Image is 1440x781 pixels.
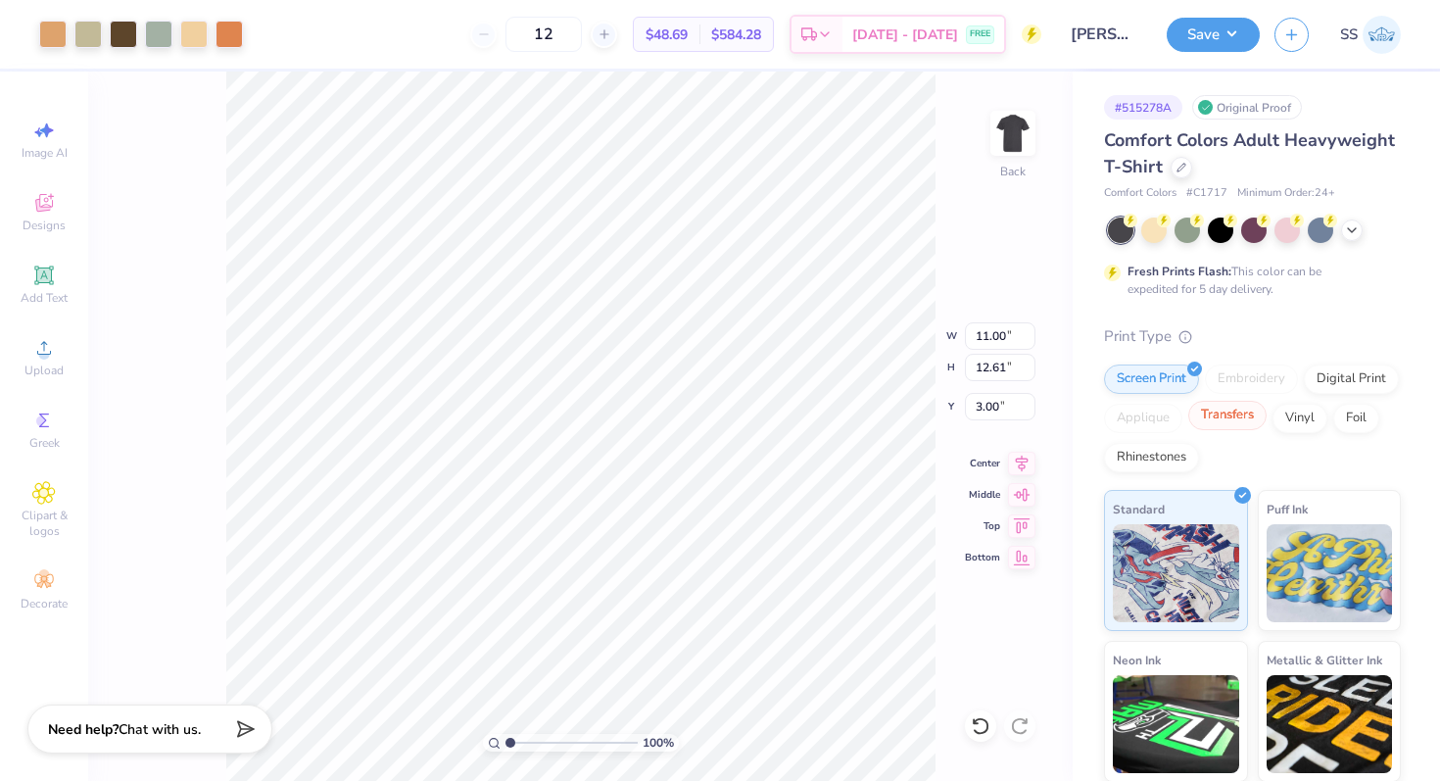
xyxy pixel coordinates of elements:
span: FREE [970,27,990,41]
button: Save [1167,18,1260,52]
div: Rhinestones [1104,443,1199,472]
div: Digital Print [1304,365,1399,394]
div: Back [1000,163,1026,180]
span: Standard [1113,499,1165,519]
div: # 515278A [1104,95,1182,120]
span: Top [965,519,1000,533]
span: Chat with us. [119,720,201,739]
input: – – [505,17,582,52]
div: This color can be expedited for 5 day delivery. [1128,263,1368,298]
img: Saima Shariff [1363,16,1401,54]
strong: Need help? [48,720,119,739]
span: Bottom [965,551,1000,564]
span: Greek [29,435,60,451]
span: Upload [24,363,64,378]
span: Comfort Colors Adult Heavyweight T-Shirt [1104,128,1395,178]
a: SS [1340,16,1401,54]
input: Untitled Design [1056,15,1152,54]
img: Neon Ink [1113,675,1239,773]
div: Transfers [1188,401,1267,430]
span: $584.28 [711,24,761,45]
span: Image AI [22,145,68,161]
img: Puff Ink [1267,524,1393,622]
img: Metallic & Glitter Ink [1267,675,1393,773]
div: Foil [1333,404,1379,433]
span: # C1717 [1186,185,1227,202]
span: $48.69 [646,24,688,45]
span: Center [965,457,1000,470]
span: Designs [23,218,66,233]
span: Add Text [21,290,68,306]
span: 100 % [643,734,674,752]
span: Neon Ink [1113,650,1161,670]
span: Minimum Order: 24 + [1237,185,1335,202]
span: SS [1340,24,1358,46]
div: Applique [1104,404,1182,433]
span: Middle [965,488,1000,502]
span: Clipart & logos [10,508,78,539]
span: Metallic & Glitter Ink [1267,650,1382,670]
div: Embroidery [1205,365,1298,394]
div: Screen Print [1104,365,1199,394]
span: Comfort Colors [1104,185,1176,202]
div: Print Type [1104,325,1401,348]
strong: Fresh Prints Flash: [1128,264,1231,279]
div: Original Proof [1192,95,1302,120]
img: Standard [1113,524,1239,622]
div: Vinyl [1272,404,1327,433]
span: Decorate [21,596,68,611]
span: [DATE] - [DATE] [852,24,958,45]
img: Back [993,114,1032,153]
span: Puff Ink [1267,499,1308,519]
